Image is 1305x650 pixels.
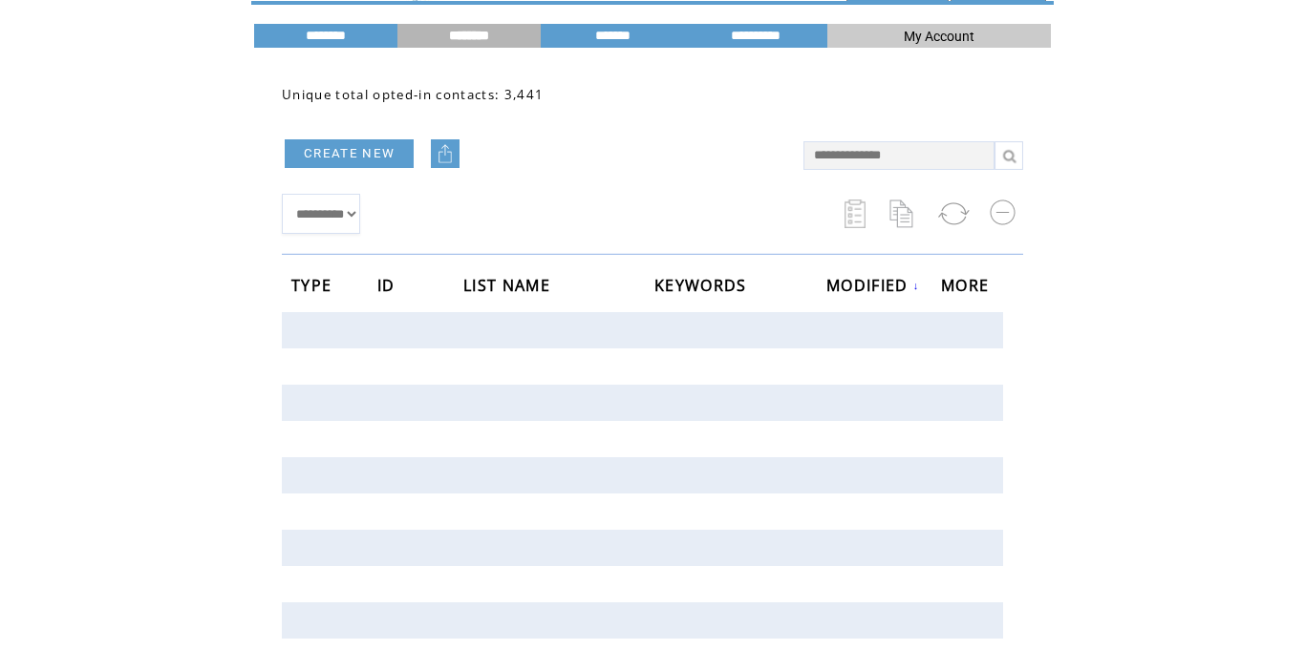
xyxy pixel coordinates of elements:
a: CREATE NEW [285,139,414,168]
a: KEYWORDS [654,279,752,290]
img: upload.png [436,144,455,163]
a: ID [377,279,400,290]
span: LIST NAME [463,270,555,305]
span: TYPE [291,270,336,305]
span: My Account [904,29,974,44]
span: ID [377,270,400,305]
span: Unique total opted-in contacts: 3,441 [282,86,544,103]
span: MODIFIED [826,270,913,305]
span: MORE [941,270,994,305]
a: LIST NAME [463,279,555,290]
a: MODIFIED↓ [826,280,920,291]
a: TYPE [291,279,336,290]
span: KEYWORDS [654,270,752,305]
